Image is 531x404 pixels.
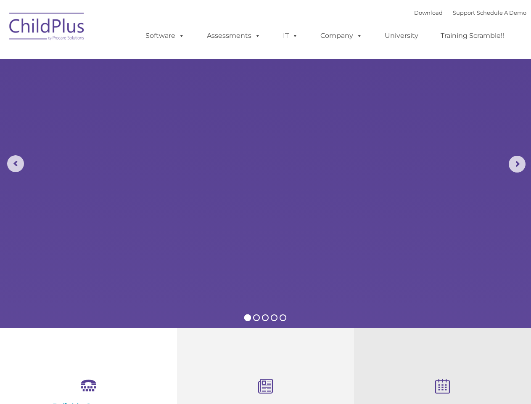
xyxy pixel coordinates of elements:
[137,27,193,44] a: Software
[414,9,526,16] font: |
[477,9,526,16] a: Schedule A Demo
[198,27,269,44] a: Assessments
[376,27,427,44] a: University
[312,27,371,44] a: Company
[5,7,89,49] img: ChildPlus by Procare Solutions
[453,9,475,16] a: Support
[275,27,306,44] a: IT
[414,9,443,16] a: Download
[432,27,513,44] a: Training Scramble!!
